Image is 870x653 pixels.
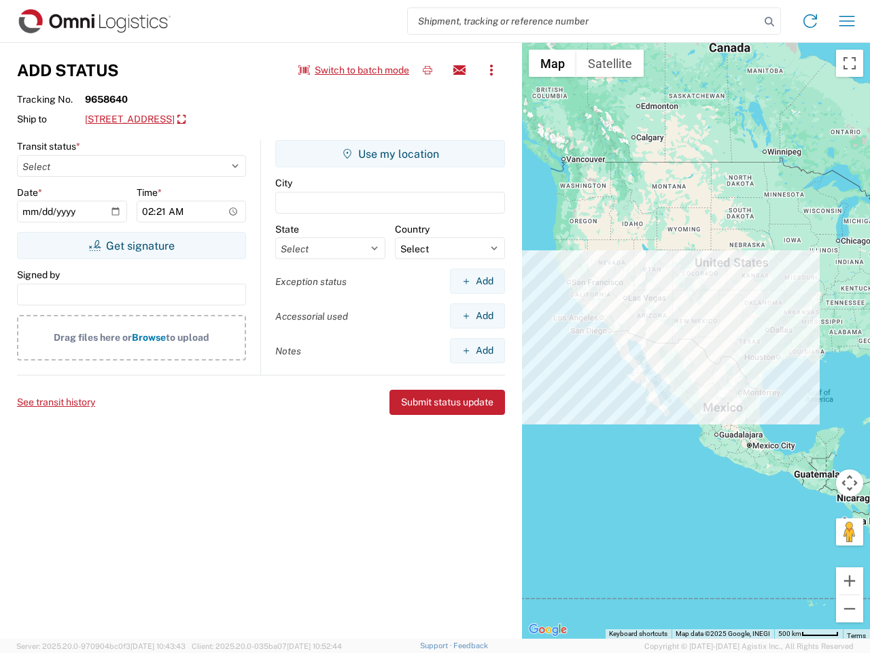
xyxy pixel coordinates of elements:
[774,629,843,639] button: Map Scale: 500 km per 51 pixels
[676,630,770,637] span: Map data ©2025 Google, INEGI
[17,61,119,80] h3: Add Status
[166,332,209,343] span: to upload
[644,640,854,652] span: Copyright © [DATE]-[DATE] Agistix Inc., All Rights Reserved
[16,642,186,650] span: Server: 2025.20.0-970904bc0f3
[275,275,347,288] label: Exception status
[836,518,863,546] button: Drag Pegman onto the map to open Street View
[847,632,866,639] a: Terms
[298,59,409,82] button: Switch to batch mode
[836,567,863,595] button: Zoom in
[576,50,644,77] button: Show satellite imagery
[275,223,299,235] label: State
[389,390,505,415] button: Submit status update
[450,338,505,363] button: Add
[17,232,246,259] button: Get signature
[17,391,95,414] button: See transit history
[17,186,42,199] label: Date
[275,310,348,322] label: Accessorial used
[85,93,128,105] strong: 9658640
[395,223,430,235] label: Country
[609,629,667,639] button: Keyboard shortcuts
[778,630,801,637] span: 500 km
[836,595,863,622] button: Zoom out
[420,641,454,650] a: Support
[836,50,863,77] button: Toggle fullscreen view
[54,332,132,343] span: Drag files here or
[525,621,570,639] img: Google
[450,303,505,329] button: Add
[17,269,60,281] label: Signed by
[17,113,85,125] span: Ship to
[192,642,342,650] span: Client: 2025.20.0-035ba07
[275,345,301,357] label: Notes
[287,642,342,650] span: [DATE] 10:52:44
[132,332,166,343] span: Browse
[525,621,570,639] a: Open this area in Google Maps (opens a new window)
[85,108,186,131] a: [STREET_ADDRESS]
[17,93,85,105] span: Tracking No.
[529,50,576,77] button: Show street map
[836,469,863,497] button: Map camera controls
[450,269,505,294] button: Add
[275,177,292,189] label: City
[275,140,505,167] button: Use my location
[17,140,80,152] label: Transit status
[137,186,162,199] label: Time
[130,642,186,650] span: [DATE] 10:43:43
[408,8,760,34] input: Shipment, tracking or reference number
[453,641,488,650] a: Feedback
